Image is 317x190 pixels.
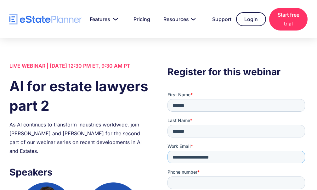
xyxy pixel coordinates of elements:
h3: Register for this webinar [167,64,308,79]
a: Pricing [126,13,153,25]
a: Features [82,13,123,25]
a: Start free trial [269,8,308,31]
h1: AI for estate lawyers part 2 [9,76,150,115]
h3: Speakers [9,165,150,179]
a: home [9,14,82,25]
div: LIVE WEBINAR | [DATE] 12:30 PM ET, 9:30 AM PT [9,61,150,70]
a: Login [236,12,266,26]
div: As AI continues to transform industries worldwide, join [PERSON_NAME] and [PERSON_NAME] for the s... [9,120,150,155]
a: Support [205,13,233,25]
a: Resources [156,13,201,25]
